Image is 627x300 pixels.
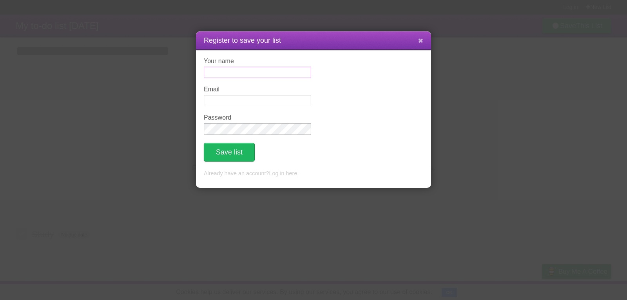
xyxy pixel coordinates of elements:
label: Your name [204,58,311,65]
button: Save list [204,143,255,162]
label: Email [204,86,311,93]
h1: Register to save your list [204,35,423,46]
p: Already have an account? . [204,169,423,178]
label: Password [204,114,311,121]
a: Log in here [269,170,297,176]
